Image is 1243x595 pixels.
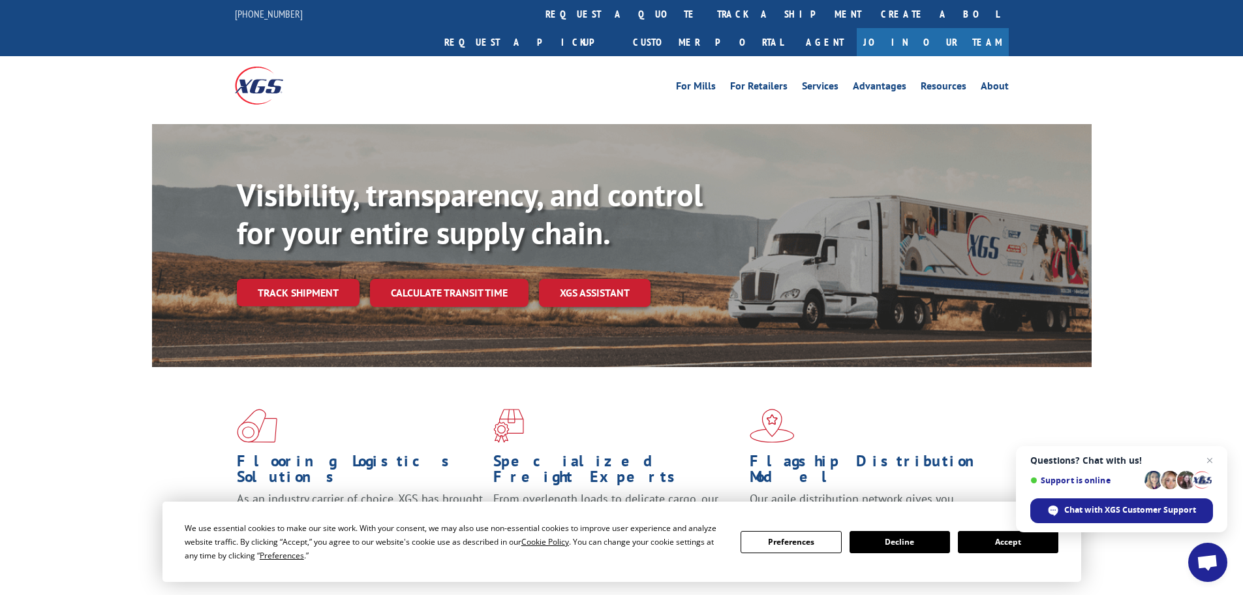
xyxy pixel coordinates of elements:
span: Support is online [1030,475,1140,485]
div: Open chat [1188,543,1227,582]
button: Accept [958,531,1058,553]
a: Resources [921,81,966,95]
a: Customer Portal [623,28,793,56]
a: Calculate transit time [370,279,529,307]
a: Advantages [853,81,906,95]
div: We use essential cookies to make our site work. With your consent, we may also use non-essential ... [185,521,725,562]
h1: Specialized Freight Experts [493,453,740,491]
button: Decline [850,531,950,553]
div: Cookie Consent Prompt [162,502,1081,582]
img: xgs-icon-total-supply-chain-intelligence-red [237,409,277,443]
a: [PHONE_NUMBER] [235,7,303,20]
a: Request a pickup [435,28,623,56]
a: Join Our Team [857,28,1009,56]
a: Track shipment [237,279,360,306]
img: xgs-icon-focused-on-flooring-red [493,409,524,443]
h1: Flooring Logistics Solutions [237,453,483,491]
div: Chat with XGS Customer Support [1030,498,1213,523]
a: For Mills [676,81,716,95]
a: Services [802,81,838,95]
img: xgs-icon-flagship-distribution-model-red [750,409,795,443]
span: Chat with XGS Customer Support [1064,504,1196,516]
b: Visibility, transparency, and control for your entire supply chain. [237,174,703,253]
h1: Flagship Distribution Model [750,453,996,491]
button: Preferences [741,531,841,553]
a: About [981,81,1009,95]
p: From overlength loads to delicate cargo, our experienced staff knows the best way to move your fr... [493,491,740,549]
span: As an industry carrier of choice, XGS has brought innovation and dedication to flooring logistics... [237,491,483,538]
a: For Retailers [730,81,788,95]
span: Preferences [260,550,304,561]
span: Cookie Policy [521,536,569,547]
a: XGS ASSISTANT [539,279,651,307]
span: Our agile distribution network gives you nationwide inventory management on demand. [750,491,990,522]
a: Agent [793,28,857,56]
span: Questions? Chat with us! [1030,455,1213,466]
span: Close chat [1202,453,1218,468]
